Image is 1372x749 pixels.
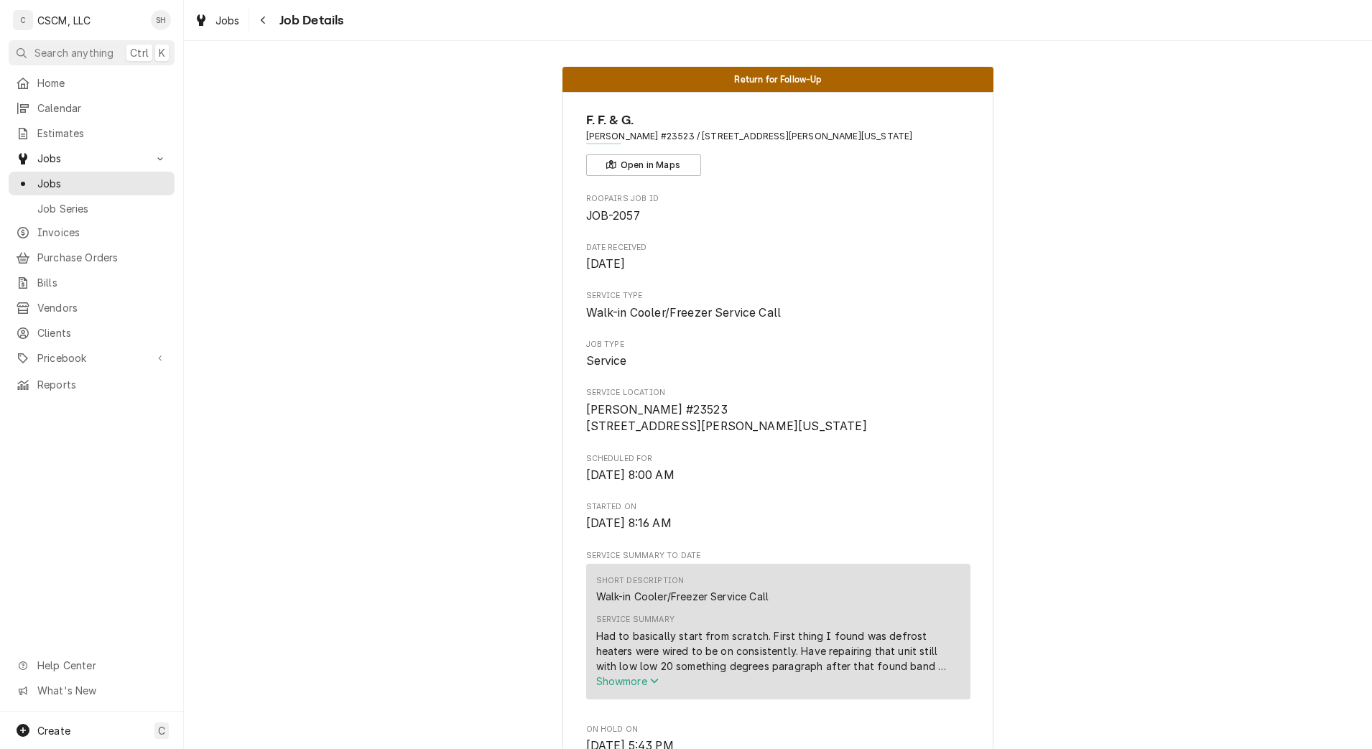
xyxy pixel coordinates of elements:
div: Walk-in Cooler/Freezer Service Call [596,589,769,604]
a: Go to Pricebook [9,346,175,370]
div: Had to basically start from scratch. First thing I found was defrost heaters were wired to be on ... [596,628,960,674]
a: Go to Jobs [9,146,175,170]
span: Date Received [586,242,970,253]
a: Purchase Orders [9,246,175,269]
a: Estimates [9,121,175,145]
span: Service Location [586,387,970,399]
span: Pricebook [37,350,146,366]
div: Service Summary [586,564,970,706]
a: Job Series [9,197,175,220]
span: Started On [586,501,970,513]
div: Service Summary To Date [586,550,970,707]
button: Navigate back [252,9,275,32]
span: Scheduled For [586,453,970,465]
span: Started On [586,515,970,532]
div: C [13,10,33,30]
span: Job Type [586,339,970,350]
span: C [158,723,165,738]
span: Roopairs Job ID [586,193,970,205]
a: Jobs [9,172,175,195]
span: Reports [37,377,167,392]
a: Clients [9,321,175,345]
button: Search anythingCtrlK [9,40,175,65]
span: Jobs [215,13,240,28]
span: Purchase Orders [37,250,167,265]
span: JOB-2057 [586,209,640,223]
span: Return for Follow-Up [734,75,821,84]
div: Job Type [586,339,970,370]
span: Date Received [586,256,970,273]
span: [PERSON_NAME] #23523 [STREET_ADDRESS][PERSON_NAME][US_STATE] [586,403,867,434]
span: Service [586,354,627,368]
span: Job Series [37,201,167,216]
span: Address [586,130,970,143]
div: Serra Heyen's Avatar [151,10,171,30]
span: Jobs [37,151,146,166]
span: Ctrl [130,45,149,60]
span: Name [586,111,970,130]
span: Job Details [275,11,344,30]
span: Job Type [586,353,970,370]
span: Create [37,725,70,737]
span: Bills [37,275,167,290]
span: Home [37,75,167,90]
button: Open in Maps [586,154,701,176]
span: Calendar [37,101,167,116]
div: Service Summary [596,614,675,625]
a: Go to Help Center [9,653,175,677]
span: Help Center [37,658,166,673]
span: Walk-in Cooler/Freezer Service Call [586,306,782,320]
div: Status [562,67,993,92]
span: Service Summary To Date [586,550,970,562]
a: Go to What's New [9,679,175,702]
a: Home [9,71,175,95]
span: Estimates [37,126,167,141]
span: Invoices [37,225,167,240]
span: K [159,45,165,60]
span: What's New [37,683,166,698]
span: Service Location [586,401,970,435]
div: Roopairs Job ID [586,193,970,224]
div: Date Received [586,242,970,273]
div: Service Location [586,387,970,435]
span: [DATE] [586,257,626,271]
span: Jobs [37,176,167,191]
div: Client Information [586,111,970,176]
span: [DATE] 8:00 AM [586,468,675,482]
span: Service Type [586,290,970,302]
span: Show more [596,675,659,687]
div: Scheduled For [586,453,970,484]
span: Search anything [34,45,113,60]
span: Roopairs Job ID [586,208,970,225]
div: SH [151,10,171,30]
span: [DATE] 8:16 AM [586,516,672,530]
span: Service Type [586,304,970,322]
a: Jobs [188,9,246,32]
a: Calendar [9,96,175,120]
a: Invoices [9,220,175,244]
span: On Hold On [586,724,970,735]
button: Showmore [596,674,960,689]
a: Vendors [9,296,175,320]
a: Bills [9,271,175,294]
span: Vendors [37,300,167,315]
div: Started On [586,501,970,532]
div: CSCM, LLC [37,13,91,28]
div: Service Type [586,290,970,321]
span: Scheduled For [586,467,970,484]
div: Short Description [596,575,685,587]
span: Clients [37,325,167,340]
a: Reports [9,373,175,396]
